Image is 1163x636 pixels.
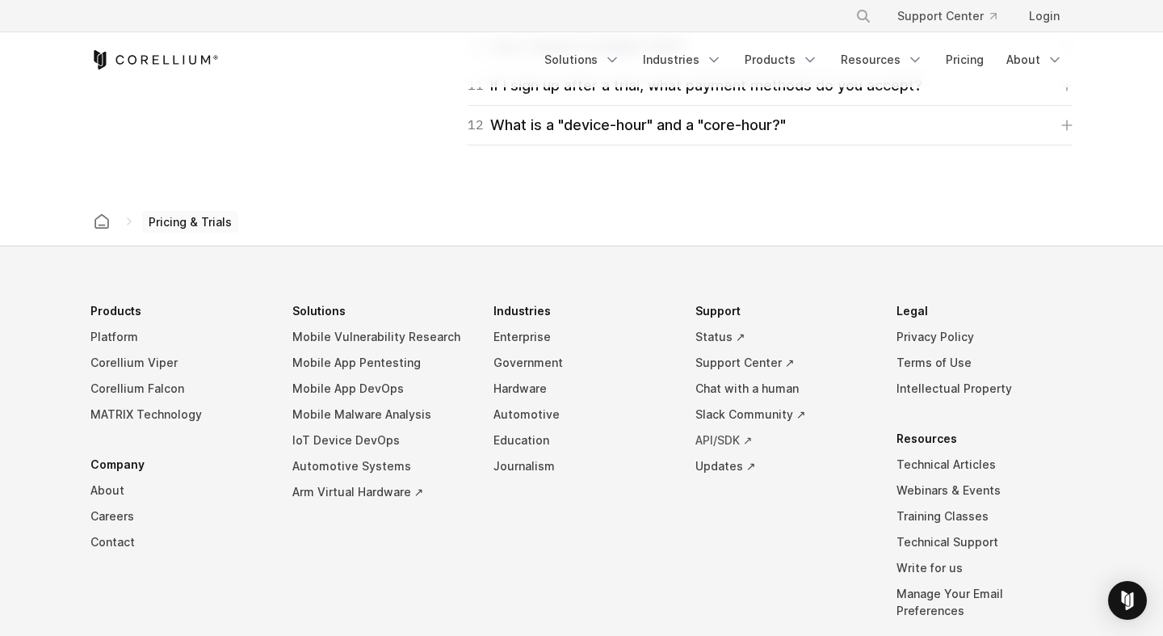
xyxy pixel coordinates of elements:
a: Resources [831,45,933,74]
a: 12What is a "device-hour" and a "core-hour?" [468,114,1073,137]
a: Mobile App DevOps [292,376,468,402]
div: Open Intercom Messenger [1108,581,1147,620]
a: Automotive [493,402,670,428]
div: Navigation Menu [535,45,1073,74]
a: Intellectual Property [896,376,1073,402]
a: Status ↗ [695,324,871,350]
a: Mobile App Pentesting [292,350,468,376]
a: Terms of Use [896,350,1073,376]
a: API/SDK ↗ [695,428,871,453]
a: Government [493,350,670,376]
a: Login [1016,2,1073,31]
a: MATRIX Technology [90,402,267,428]
a: Chat with a human [695,376,871,402]
button: Search [849,2,878,31]
a: Slack Community ↗ [695,402,871,428]
a: Support Center ↗ [695,350,871,376]
a: Mobile Malware Analysis [292,402,468,428]
a: Products [735,45,828,74]
a: Mobile Vulnerability Research [292,324,468,350]
a: Careers [90,503,267,529]
a: Manage Your Email Preferences [896,581,1073,624]
span: 12 [468,114,484,137]
a: Corellium home [87,210,116,233]
a: Privacy Policy [896,324,1073,350]
a: Technical Support [896,529,1073,555]
a: Platform [90,324,267,350]
a: Solutions [535,45,630,74]
a: Automotive Systems [292,453,468,479]
a: Corellium Viper [90,350,267,376]
a: Enterprise [493,324,670,350]
a: Education [493,428,670,453]
a: Webinars & Events [896,478,1073,503]
a: Arm Virtual Hardware ↗ [292,479,468,505]
a: Updates ↗ [695,453,871,479]
a: Technical Articles [896,452,1073,478]
a: Pricing [936,45,993,74]
a: About [997,45,1073,74]
a: Training Classes [896,503,1073,529]
a: Journalism [493,453,670,479]
div: Navigation Menu [836,2,1073,31]
a: Support Center [884,2,1010,31]
a: Corellium Home [90,50,219,69]
a: About [90,478,267,503]
a: Hardware [493,376,670,402]
a: IoT Device DevOps [292,428,468,453]
a: Industries [633,45,732,74]
a: Corellium Falcon [90,376,267,402]
span: Pricing & Trials [142,211,238,234]
a: Contact [90,529,267,555]
a: Write for us [896,555,1073,581]
div: What is a "device-hour" and a "core-hour?" [468,114,786,137]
